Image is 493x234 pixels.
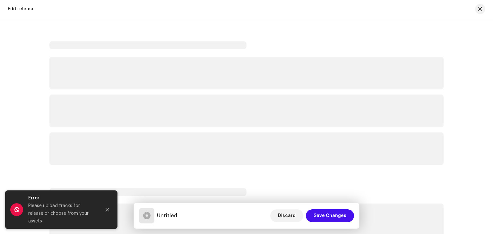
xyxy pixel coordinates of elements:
span: Discard [278,209,296,222]
button: Save Changes [306,209,354,222]
button: Close [101,203,114,216]
div: Error [28,194,96,202]
span: Save Changes [314,209,346,222]
h5: Untitled [157,212,177,220]
div: Please upload tracks for release or choose from your assets [28,202,96,225]
button: Discard [270,209,303,222]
